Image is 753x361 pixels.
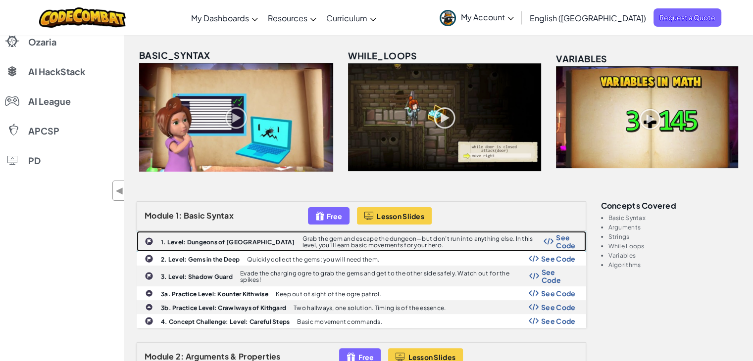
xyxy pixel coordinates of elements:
[145,210,174,221] span: Module
[529,304,539,311] img: Show Code Logo
[541,255,576,263] span: See Code
[137,286,586,300] a: 3a. Practice Level: Kounter Kithwise Keep out of sight of the ogre patrol. Show Code Logo See Code
[145,289,153,297] img: IconPracticeLevel.svg
[608,215,741,221] li: Basic Syntax
[139,63,333,172] img: basic_syntax_unlocked.png
[161,238,295,246] b: 1. Level: Dungeons of [GEOGRAPHIC_DATA]
[348,63,541,171] img: while_loops_unlocked.png
[240,270,529,283] p: Evade the charging ogre to grab the gems and get to the other side safely. Watch out for the spikes!
[608,252,741,259] li: Variables
[541,289,576,297] span: See Code
[28,97,71,106] span: AI League
[321,4,381,31] a: Curriculum
[529,290,539,297] img: Show Code Logo
[556,66,738,168] img: variables_unlocked.png
[145,254,153,263] img: IconChallengeLevel.svg
[276,291,381,297] p: Keep out of sight of the ogre patrol.
[315,210,324,222] img: IconFreeLevelv2.svg
[608,243,741,249] li: While Loops
[601,201,741,210] h3: Concepts covered
[297,318,382,325] p: Basic movement commands.
[139,49,210,61] span: basic_syntax
[377,212,424,220] span: Lesson Slides
[541,317,576,325] span: See Code
[348,50,417,61] span: while_loops
[529,255,539,262] img: Show Code Logo
[145,316,153,325] img: IconChallengeLevel.svg
[28,67,85,76] span: AI HackStack
[529,317,539,324] img: Show Code Logo
[161,256,240,263] b: 2. Level: Gems in the Deep
[544,238,553,245] img: Show Code Logo
[137,252,586,266] a: 2. Level: Gems in the Deep Quickly collect the gems; you will need them. Show Code Logo See Code
[525,4,651,31] a: English ([GEOGRAPHIC_DATA])
[161,318,290,325] b: 4. Concept Challenge: Level: Careful Steps
[302,235,544,248] p: Grab the gem and escape the dungeon—but don’t run into anything else. In this level, you’ll learn...
[408,353,455,361] span: Lesson Slides
[608,224,741,230] li: Arguments
[161,304,286,312] b: 3b. Practice Level: Crawlways of Kithgard
[137,231,586,252] a: 1. Level: Dungeons of [GEOGRAPHIC_DATA] Grab the gem and escape the dungeon—but don’t run into an...
[653,8,721,27] a: Request a Quote
[247,256,379,263] p: Quickly collect the gems; you will need them.
[542,268,576,284] span: See Code
[435,2,519,33] a: My Account
[608,262,741,268] li: Algorithms
[161,273,233,280] b: 3. Level: Shadow Guard
[184,210,234,221] span: Basic Syntax
[268,13,307,23] span: Resources
[358,353,373,361] span: Free
[137,314,586,328] a: 4. Concept Challenge: Level: Careful Steps Basic movement commands. Show Code Logo See Code
[461,12,514,22] span: My Account
[608,233,741,240] li: Strings
[145,237,153,246] img: IconChallengeLevel.svg
[186,4,263,31] a: My Dashboards
[137,266,586,286] a: 3. Level: Shadow Guard Evade the charging ogre to grab the gems and get to the other side safely....
[191,13,249,23] span: My Dashboards
[115,183,124,198] span: ◀
[28,38,56,46] span: Ozaria
[541,303,576,311] span: See Code
[294,305,446,311] p: Two hallways, one solution. Timing is of the essence.
[530,13,646,23] span: English ([GEOGRAPHIC_DATA])
[137,300,586,314] a: 3b. Practice Level: Crawlways of Kithgard Two hallways, one solution. Timing is of the essence. S...
[440,10,456,26] img: avatar
[39,7,126,28] img: CodeCombat logo
[263,4,321,31] a: Resources
[357,207,432,225] button: Lesson Slides
[326,13,367,23] span: Curriculum
[327,212,342,220] span: Free
[176,210,182,221] span: 1:
[161,290,268,298] b: 3a. Practice Level: Kounter Kithwise
[145,271,153,280] img: IconChallengeLevel.svg
[529,272,539,279] img: Show Code Logo
[145,303,153,311] img: IconPracticeLevel.svg
[556,53,607,64] span: variables
[556,233,575,249] span: See Code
